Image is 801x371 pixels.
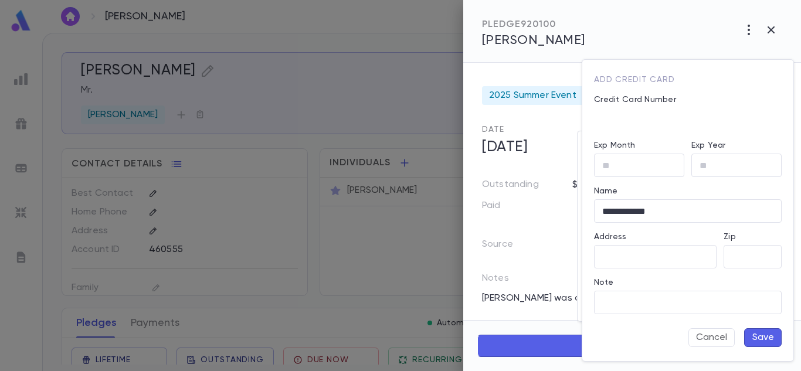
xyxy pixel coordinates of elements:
[594,232,626,241] label: Address
[594,186,618,196] label: Name
[744,328,782,347] button: Save
[594,278,614,287] label: Note
[688,328,735,347] button: Cancel
[594,95,782,104] p: Credit Card Number
[594,76,675,84] span: Add Credit Card
[724,232,735,241] label: Zip
[691,141,725,150] label: Exp Year
[594,108,782,131] iframe: card
[594,141,635,150] label: Exp Month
